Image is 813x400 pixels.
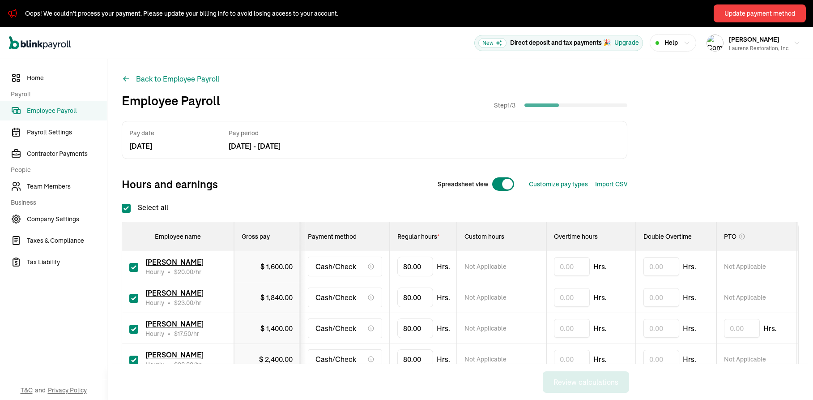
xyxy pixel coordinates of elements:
div: Laurens Restoration, Inc. [729,44,790,52]
button: Upgrade [614,38,639,47]
span: 30.00 [178,361,193,369]
span: 23.00 [178,299,193,307]
span: Not Applicable [464,355,507,364]
span: Payment method [308,232,357,241]
span: Employee name [155,232,201,241]
span: • [168,360,170,369]
span: Hourly [145,267,164,276]
span: Step 1 / 3 [494,101,521,110]
span: Not Applicable [464,262,507,271]
span: Privacy Policy [48,386,87,395]
button: Import CSV [595,180,627,189]
span: 17.50 [178,330,191,338]
label: Select all [122,202,168,213]
div: PTO [724,232,789,241]
button: Back to Employee Payroll [122,73,219,84]
span: Hrs. [593,323,607,334]
span: 20.00 [178,268,193,276]
span: Hrs. [683,354,696,365]
span: Home [27,73,107,83]
div: $ [260,261,293,272]
span: Hrs. [593,292,607,303]
span: /hr [174,267,201,276]
button: Update payment method [714,4,806,22]
span: 1,840.00 [266,293,293,302]
input: 0.00 [643,288,679,307]
p: Direct deposit and tax payments 🎉 [510,38,611,47]
span: Hrs. [593,354,607,365]
input: 0.00 [724,319,760,338]
iframe: Chat Widget [768,357,813,400]
span: People [11,165,102,175]
span: Hours and earnings [122,177,218,191]
span: New [478,38,507,48]
span: Not Applicable [724,355,766,364]
div: $ [260,323,293,334]
span: Help [664,38,678,47]
span: Tax Liability [27,258,107,267]
input: 0.00 [643,319,679,338]
div: Customize pay types [529,180,588,189]
span: Hrs. [437,292,450,303]
span: [PERSON_NAME] [145,319,204,328]
span: $ [174,268,193,276]
span: [DATE] [129,141,152,151]
span: Not Applicable [724,293,766,302]
span: Hourly [145,329,164,338]
span: Hrs. [683,261,696,272]
div: Review calculations [553,377,618,387]
span: T&C [21,386,33,395]
span: Cash/Check [315,261,356,272]
span: Cash/Check [315,354,356,365]
input: Select all [122,204,131,213]
button: Company logo[PERSON_NAME]Laurens Restoration, Inc. [703,32,804,54]
span: Payroll [11,90,102,99]
div: $ [260,292,293,303]
span: 1,600.00 [266,262,293,271]
button: Help [650,34,696,52]
h1: Employee Payroll [122,91,220,110]
span: • [168,267,170,276]
span: Pay period [229,129,321,138]
span: Hourly [145,360,164,369]
span: Hrs. [437,261,450,272]
input: 0.00 [554,350,590,369]
span: Spreadsheet view [438,180,488,189]
span: 2,400.00 [265,355,293,364]
div: Gross pay [242,232,293,241]
input: 0.00 [554,257,590,276]
span: Taxes & Compliance [27,236,107,245]
span: • [168,298,170,307]
span: Hrs. [437,354,450,365]
div: Double Overtime [643,232,709,241]
input: TextInput [397,318,433,338]
span: Not Applicable [464,324,507,333]
span: /hr [174,360,201,369]
span: Cash/Check [315,323,356,334]
span: 1,400.00 [266,324,293,333]
span: [PERSON_NAME] [145,258,204,267]
div: Custom hours [464,232,539,241]
span: $ [174,361,193,369]
input: 0.00 [554,288,590,307]
span: Hrs. [437,323,450,334]
div: $ [259,354,293,365]
button: Review calculations [543,371,629,393]
span: Hourly [145,298,164,307]
span: Payroll Settings [27,128,107,137]
span: • [168,329,170,338]
span: /hr [174,329,199,338]
nav: Global [9,30,71,56]
span: Regular hours [397,232,439,241]
input: 0.00 [643,257,679,276]
div: Oops! We couldn't process your payment. Please update your billing info to avoid losing access to... [25,9,338,18]
input: TextInput [397,257,433,276]
span: $ [174,299,193,307]
span: Not Applicable [464,293,507,302]
span: Pay date [129,129,221,138]
span: Hrs. [763,323,777,334]
span: Business [11,198,102,207]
